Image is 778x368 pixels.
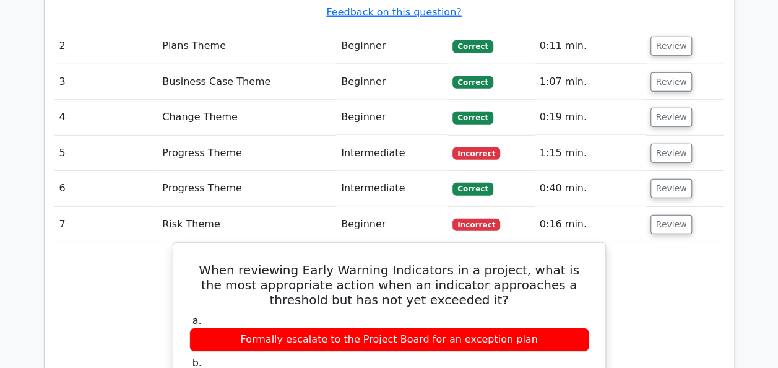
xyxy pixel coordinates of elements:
[452,112,493,124] span: Correct
[336,171,447,206] td: Intermediate
[189,328,589,352] div: Formally escalate to the Project Board for an exception plan
[452,76,493,89] span: Correct
[535,136,646,171] td: 1:15 min.
[650,215,693,234] button: Review
[535,171,646,206] td: 0:40 min.
[452,183,493,195] span: Correct
[192,315,202,326] span: a.
[157,136,336,171] td: Progress Theme
[54,207,158,242] td: 7
[157,64,336,100] td: Business Case Theme
[650,72,693,92] button: Review
[54,136,158,171] td: 5
[336,100,447,135] td: Beginner
[54,28,158,64] td: 2
[157,171,336,206] td: Progress Theme
[452,40,493,53] span: Correct
[452,219,500,231] span: Incorrect
[650,108,693,127] button: Review
[326,6,461,18] a: Feedback on this question?
[452,147,500,160] span: Incorrect
[650,144,693,163] button: Review
[157,28,336,64] td: Plans Theme
[54,100,158,135] td: 4
[54,171,158,206] td: 6
[535,100,646,135] td: 0:19 min.
[650,179,693,198] button: Review
[157,100,336,135] td: Change Theme
[650,37,693,56] button: Review
[535,28,646,64] td: 0:11 min.
[54,64,158,100] td: 3
[535,64,646,100] td: 1:07 min.
[336,207,447,242] td: Beginner
[157,207,336,242] td: Risk Theme
[336,136,447,171] td: Intermediate
[188,263,590,307] h5: When reviewing Early Warning Indicators in a project, what is the most appropriate action when an...
[336,28,447,64] td: Beginner
[535,207,646,242] td: 0:16 min.
[336,64,447,100] td: Beginner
